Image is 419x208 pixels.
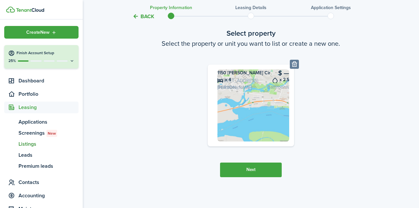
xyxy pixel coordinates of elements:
card-listing-title: x 2.5 [217,76,290,83]
img: TenantCloud [6,6,15,13]
button: Finish Account Setup25% [4,45,79,68]
span: Contacts [18,178,79,186]
p: 25% [8,58,16,64]
span: Premium leads [18,162,79,170]
span: New [48,130,56,136]
card-listing-title: 1150 [PERSON_NAME] Cir [217,69,290,76]
button: Delete [290,60,299,69]
a: Listings [4,139,79,150]
button: Open menu [4,26,79,39]
span: Screenings [18,129,79,137]
a: ScreeningsNew [4,128,79,139]
h3: Property information [150,4,192,11]
wizard-step-header-description: Select the property or unit you want to list or create a new one. [115,39,387,48]
span: Leads [18,151,79,159]
h3: Leasing details [235,4,266,11]
img: TenantCloud [16,8,44,12]
a: Applications [4,116,79,128]
button: Next [220,163,282,177]
button: Back [132,13,154,20]
h4: Finish Account Setup [17,50,75,56]
span: Leasing [18,104,79,111]
card-listing-title: x 4 [217,76,290,83]
span: Dashboard [18,77,79,85]
h3: Application settings [311,4,351,11]
span: Create New [26,30,50,35]
wizard-step-header-title: Select property [115,28,387,39]
span: Listings [18,140,79,148]
card-listing-description: Bathrooms [217,84,290,91]
a: Premium leads [4,161,79,172]
span: Portfolio [18,90,79,98]
span: Applications [18,118,79,126]
a: Leads [4,150,79,161]
span: Accounting [18,192,79,200]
